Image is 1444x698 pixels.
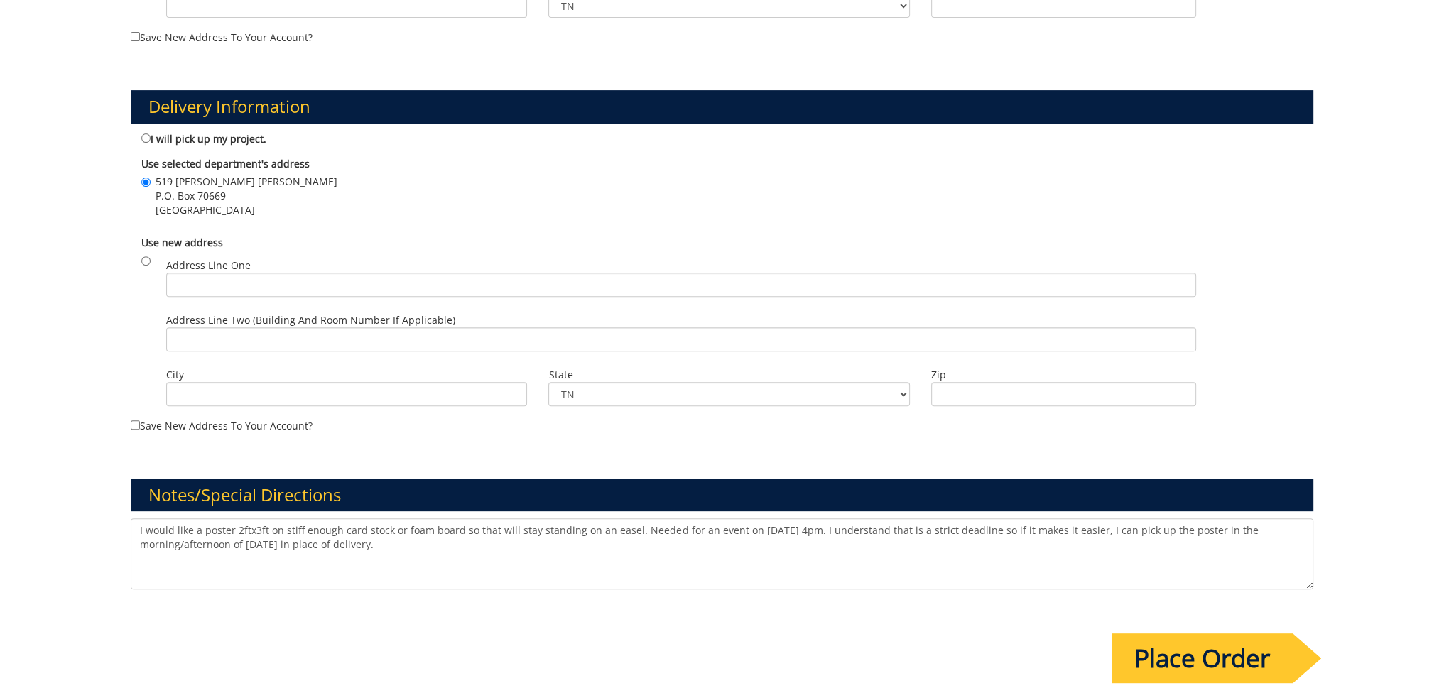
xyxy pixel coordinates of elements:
input: Zip [931,382,1197,406]
b: Use selected department's address [141,157,310,170]
input: I will pick up my project. [141,133,151,143]
label: I will pick up my project. [141,131,266,146]
label: Address Line Two (Building and Room Number if applicable) [166,313,1196,351]
label: State [548,368,909,382]
input: Place Order [1112,633,1293,683]
label: Zip [931,368,1197,382]
label: Address Line One [166,258,1196,297]
span: [GEOGRAPHIC_DATA] [156,203,337,217]
input: Address Line One [166,273,1196,297]
input: Save new address to your account? [131,420,140,430]
input: Save new address to your account? [131,32,140,41]
input: City [166,382,527,406]
input: Address Line Two (Building and Room Number if applicable) [166,327,1196,351]
input: 519 [PERSON_NAME] [PERSON_NAME] P.O. Box 70669 [GEOGRAPHIC_DATA] [141,178,151,187]
label: City [166,368,527,382]
span: 519 [PERSON_NAME] [PERSON_NAME] [156,175,337,189]
b: Use new address [141,236,223,249]
h3: Delivery Information [131,90,1313,123]
h3: Notes/Special Directions [131,479,1313,511]
span: P.O. Box 70669 [156,189,337,203]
